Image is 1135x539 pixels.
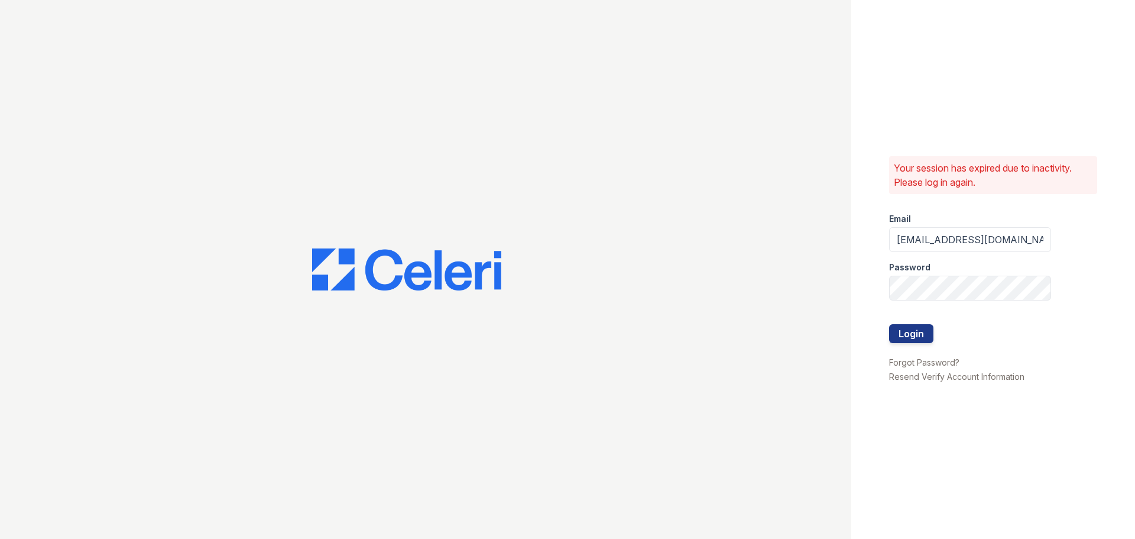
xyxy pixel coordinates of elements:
[889,357,959,367] a: Forgot Password?
[312,248,501,291] img: CE_Logo_Blue-a8612792a0a2168367f1c8372b55b34899dd931a85d93a1a3d3e32e68fde9ad4.png
[894,161,1092,189] p: Your session has expired due to inactivity. Please log in again.
[889,324,933,343] button: Login
[889,213,911,225] label: Email
[889,372,1024,382] a: Resend Verify Account Information
[889,262,930,273] label: Password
